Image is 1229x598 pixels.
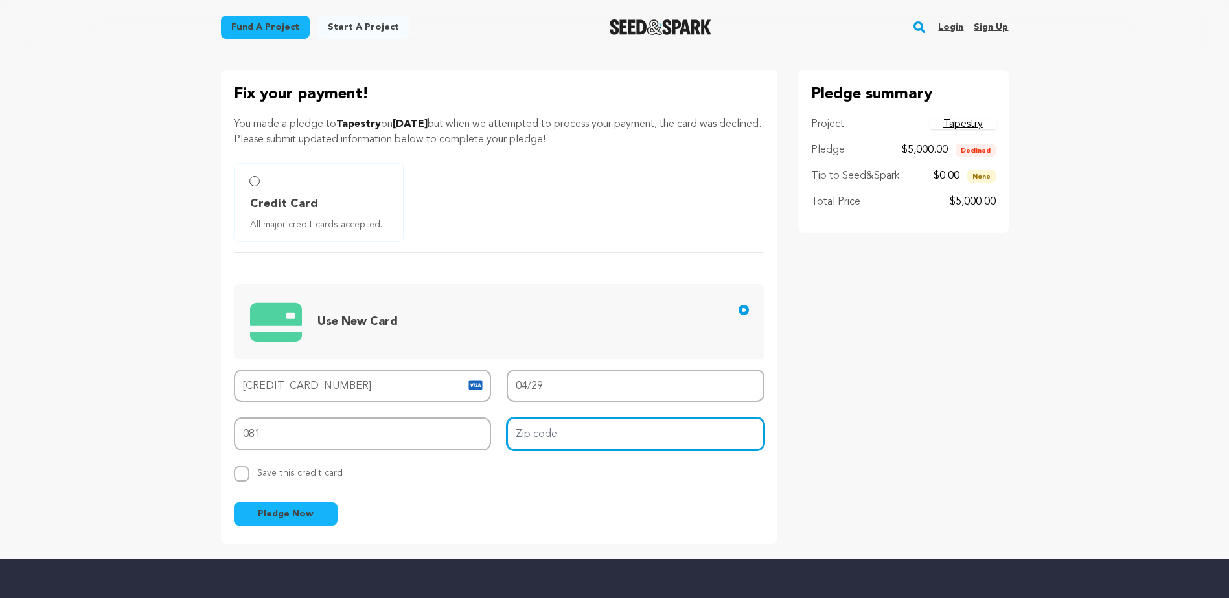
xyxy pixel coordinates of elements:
[938,17,963,38] a: Login
[507,417,764,450] input: Zip code
[250,218,393,231] span: All major credit cards accepted.
[250,295,302,348] img: credit card icons
[250,195,318,213] span: Credit Card
[930,119,996,129] a: Tapestry
[967,170,996,183] span: None
[811,83,996,106] p: Pledge summary
[610,19,711,35] a: Seed&Spark Homepage
[811,142,845,158] p: Pledge
[234,417,492,450] input: CVV
[956,144,996,157] span: Declined
[934,171,959,181] span: $0.00
[221,16,310,39] a: Fund a project
[234,83,764,106] p: Fix your payment!
[336,119,381,129] span: Tapestry
[811,168,899,184] p: Tip to Seed&Spark
[234,370,492,403] input: Card number
[974,17,1008,38] a: Sign up
[468,377,483,393] img: card icon
[234,116,764,148] p: You made a pledge to on but when we attempted to process your payment, the card was declined. Ple...
[234,502,338,526] button: Pledge Now
[902,145,948,155] span: $5,000.00
[393,119,428,129] span: [DATE]
[258,507,314,520] span: Pledge Now
[950,194,996,210] p: $5,000.00
[610,19,711,35] img: Seed&Spark Logo Dark Mode
[507,370,764,403] input: MM/YY
[257,463,343,478] span: Save this credit card
[811,116,844,132] p: Project
[317,316,398,327] span: Use New Card
[811,194,860,210] p: Total Price
[317,16,409,39] a: Start a project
